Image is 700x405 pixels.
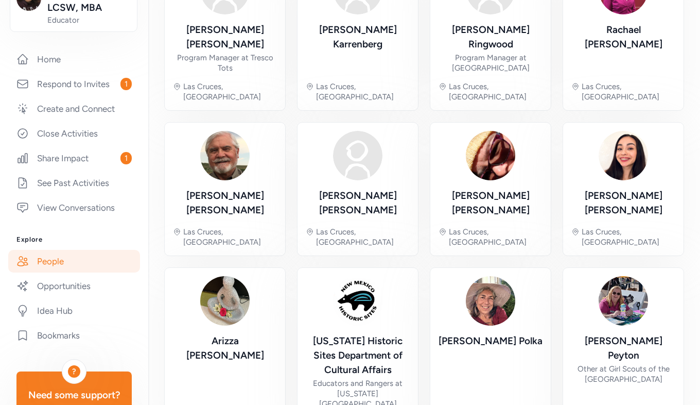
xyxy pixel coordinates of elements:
[183,227,277,247] div: Las Cruces, [GEOGRAPHIC_DATA]
[439,53,542,73] div: Program Manager at [GEOGRAPHIC_DATA]
[571,23,675,52] div: Rachael [PERSON_NAME]
[8,275,140,297] a: Opportunities
[8,122,140,145] a: Close Activities
[16,235,132,244] h3: Explore
[120,78,132,90] span: 1
[333,276,382,326] img: Avatar
[8,324,140,347] a: Bookmarks
[306,189,410,217] div: [PERSON_NAME] [PERSON_NAME]
[306,334,410,377] div: [US_STATE] Historic Sites Department of Cultural Affairs
[200,276,250,326] img: Avatar
[68,365,80,378] div: ?
[173,334,277,363] div: Arizza [PERSON_NAME]
[439,23,542,52] div: [PERSON_NAME] Ringwood
[449,227,542,247] div: Las Cruces, [GEOGRAPHIC_DATA]
[8,172,140,194] a: See Past Activities
[571,189,675,217] div: [PERSON_NAME] [PERSON_NAME]
[200,131,250,180] img: Avatar
[316,227,410,247] div: Las Cruces, [GEOGRAPHIC_DATA]
[466,131,515,180] img: Avatar
[8,147,140,170] a: Share Impact1
[8,73,140,95] a: Respond to Invites1
[8,196,140,219] a: View Conversations
[466,276,515,326] img: Avatar
[47,15,131,25] span: Educator
[173,53,277,73] div: Program Manager at Tresco Tots
[582,227,675,247] div: Las Cruces, [GEOGRAPHIC_DATA]
[8,250,140,273] a: People
[571,364,675,384] div: Other at Girl Scouts of the [GEOGRAPHIC_DATA]
[120,152,132,164] span: 1
[571,334,675,363] div: [PERSON_NAME] Peyton
[173,23,277,52] div: [PERSON_NAME] [PERSON_NAME]
[582,81,675,102] div: Las Cruces, [GEOGRAPHIC_DATA]
[439,334,542,348] div: [PERSON_NAME] Polka
[8,97,140,120] a: Create and Connect
[449,81,542,102] div: Las Cruces, [GEOGRAPHIC_DATA]
[316,81,410,102] div: Las Cruces, [GEOGRAPHIC_DATA]
[173,189,277,217] div: [PERSON_NAME] [PERSON_NAME]
[306,23,410,52] div: [PERSON_NAME] Karrenberg
[8,48,140,71] a: Home
[183,81,277,102] div: Las Cruces, [GEOGRAPHIC_DATA]
[333,131,382,180] img: Avatar
[8,299,140,322] a: Idea Hub
[439,189,542,217] div: [PERSON_NAME] [PERSON_NAME]
[599,131,648,180] img: Avatar
[25,388,124,402] div: Need some support?
[599,276,648,326] img: Avatar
